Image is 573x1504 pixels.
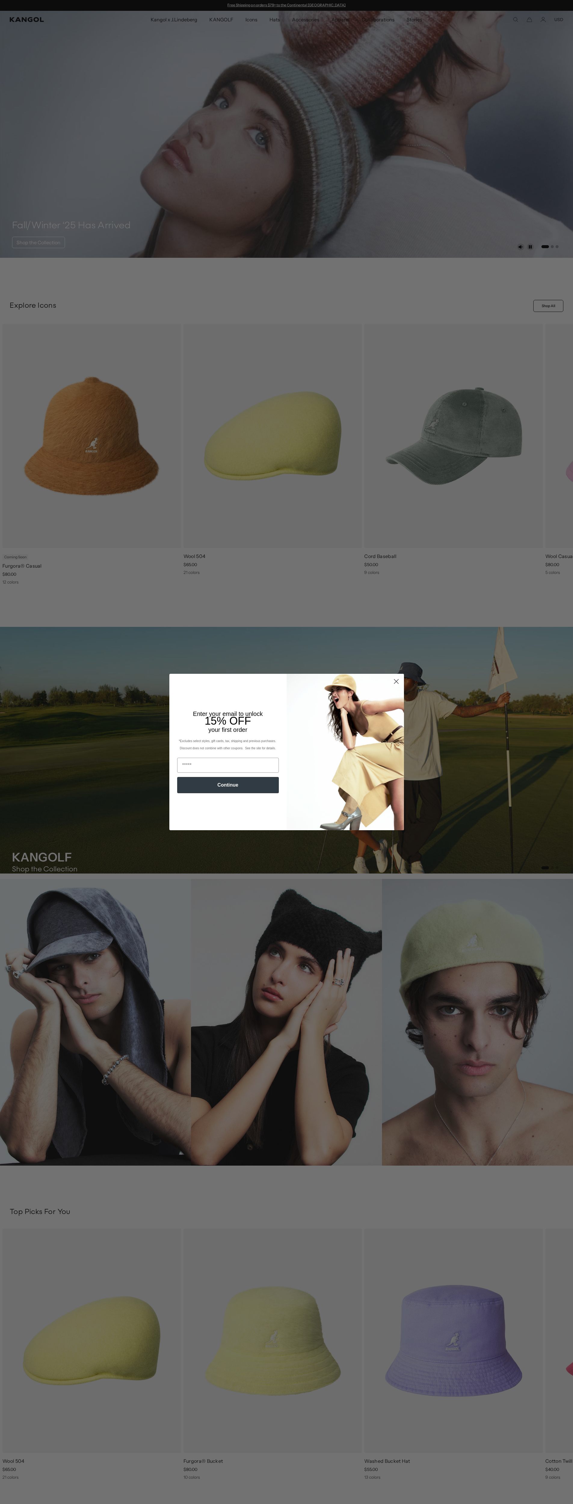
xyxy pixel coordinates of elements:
[287,674,404,830] img: 93be19ad-e773-4382-80b9-c9d740c9197f.jpeg
[193,710,263,717] span: Enter your email to unlock
[177,758,279,773] input: Email
[205,715,251,727] span: 15% OFF
[391,676,402,687] button: Close dialog
[179,739,277,750] span: *Excludes select styles, gift cards, tax, shipping and previous purchases. Discount does not comb...
[208,726,247,733] span: your first order
[177,777,279,793] button: Continue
